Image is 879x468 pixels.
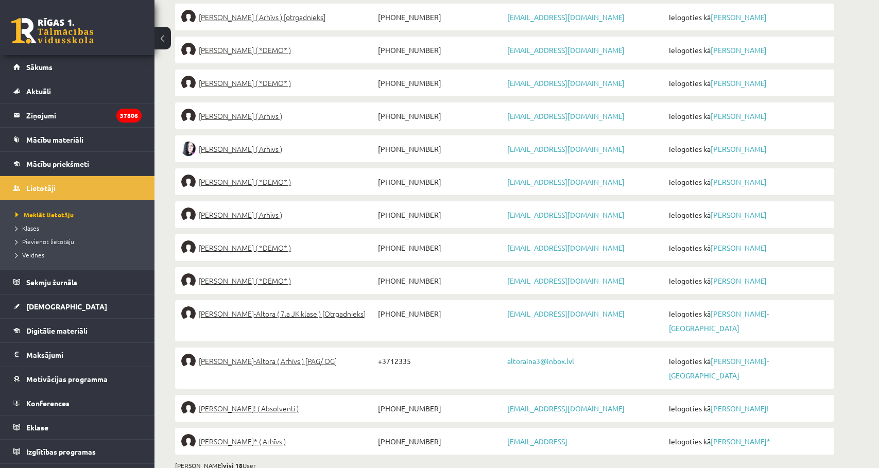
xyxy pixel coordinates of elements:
[26,103,142,127] legend: Ziņojumi
[181,43,375,57] a: [PERSON_NAME] ( *DEMO* )
[375,240,505,255] span: [PHONE_NUMBER]
[711,78,767,88] a: [PERSON_NAME]
[181,306,375,321] a: [PERSON_NAME]-Altora ( 7.a JK klase ) [Otrgadnieks]
[26,326,88,335] span: Digitālie materiāli
[199,434,286,448] span: [PERSON_NAME]* ( Arhīvs )
[181,273,196,288] img: Natalja Kuzņecova
[375,76,505,90] span: [PHONE_NUMBER]
[181,76,196,90] img: Inita Kuzņecova
[507,45,625,55] a: [EMAIL_ADDRESS][DOMAIN_NAME]
[13,319,142,342] a: Digitālie materiāli
[711,12,767,22] a: [PERSON_NAME]
[199,354,337,368] span: [PERSON_NAME]-Altora ( Arhīvs ) [PAG/ OG]
[507,78,625,88] a: [EMAIL_ADDRESS][DOMAIN_NAME]
[13,343,142,367] a: Maksājumi
[13,270,142,294] a: Sekmju žurnāls
[666,240,828,255] span: Ielogoties kā
[199,273,291,288] span: [PERSON_NAME] ( *DEMO* )
[181,175,375,189] a: [PERSON_NAME] ( *DEMO* )
[199,401,299,415] span: [PERSON_NAME]! ( Absolventi )
[181,434,196,448] img: Darja Kuzņecova*
[666,306,828,335] span: Ielogoties kā
[181,401,196,415] img: Viktorija Kuzņecova!
[507,437,567,446] a: [EMAIL_ADDRESS]
[26,398,70,408] span: Konferences
[181,76,375,90] a: [PERSON_NAME] ( *DEMO* )
[13,367,142,391] a: Motivācijas programma
[13,391,142,415] a: Konferences
[181,142,196,156] img: Jūlija Kuzņecova
[26,374,108,384] span: Motivācijas programma
[711,276,767,285] a: [PERSON_NAME]
[199,175,291,189] span: [PERSON_NAME] ( *DEMO* )
[711,404,769,413] a: [PERSON_NAME]!
[666,43,828,57] span: Ielogoties kā
[15,251,44,259] span: Veidnes
[375,306,505,321] span: [PHONE_NUMBER]
[375,354,505,368] span: +3712335
[116,109,142,123] i: 37806
[711,437,770,446] a: [PERSON_NAME]*
[507,243,625,252] a: [EMAIL_ADDRESS][DOMAIN_NAME]
[375,43,505,57] span: [PHONE_NUMBER]
[15,211,74,219] span: Meklēt lietotāju
[375,434,505,448] span: [PHONE_NUMBER]
[181,142,375,156] a: [PERSON_NAME] ( Arhīvs )
[507,111,625,120] a: [EMAIL_ADDRESS][DOMAIN_NAME]
[15,224,39,232] span: Klases
[26,62,53,72] span: Sākums
[666,273,828,288] span: Ielogoties kā
[199,240,291,255] span: [PERSON_NAME] ( *DEMO* )
[507,12,625,22] a: [EMAIL_ADDRESS][DOMAIN_NAME]
[13,103,142,127] a: Ziņojumi37806
[181,273,375,288] a: [PERSON_NAME] ( *DEMO* )
[15,237,74,246] span: Pievienot lietotāju
[181,401,375,415] a: [PERSON_NAME]! ( Absolventi )
[666,354,828,383] span: Ielogoties kā
[199,109,282,123] span: [PERSON_NAME] ( Arhīvs )
[507,210,625,219] a: [EMAIL_ADDRESS][DOMAIN_NAME]
[711,111,767,120] a: [PERSON_NAME]
[375,207,505,222] span: [PHONE_NUMBER]
[199,76,291,90] span: [PERSON_NAME] ( *DEMO* )
[711,243,767,252] a: [PERSON_NAME]
[666,207,828,222] span: Ielogoties kā
[181,109,196,123] img: Jekaterina Kuzņecova
[199,142,282,156] span: [PERSON_NAME] ( Arhīvs )
[507,404,625,413] a: [EMAIL_ADDRESS][DOMAIN_NAME]
[26,86,51,96] span: Aktuāli
[507,356,574,366] a: altoraina3@inbox.lvl
[13,415,142,439] a: Eklase
[711,144,767,153] a: [PERSON_NAME]
[15,210,144,219] a: Meklēt lietotāju
[181,354,375,368] a: [PERSON_NAME]-Altora ( Arhīvs ) [PAG/ OG]
[711,45,767,55] a: [PERSON_NAME]
[181,10,196,24] img: Darja Kuzņecova
[15,223,144,233] a: Klases
[181,306,196,321] img: Valērija Kuzņecova-Altora
[26,135,83,144] span: Mācību materiāli
[375,10,505,24] span: [PHONE_NUMBER]
[13,152,142,176] a: Mācību priekšmeti
[26,302,107,311] span: [DEMOGRAPHIC_DATA]
[375,142,505,156] span: [PHONE_NUMBER]
[26,159,89,168] span: Mācību priekšmeti
[181,43,196,57] img: Diāna Kuzņecova
[181,109,375,123] a: [PERSON_NAME] ( Arhīvs )
[181,354,196,368] img: Valērija Kuzņecova-Altora
[666,142,828,156] span: Ielogoties kā
[181,207,196,222] img: Ludmila Kuzņecova
[199,207,282,222] span: [PERSON_NAME] ( Arhīvs )
[181,240,375,255] a: [PERSON_NAME] ( *DEMO* )
[11,18,94,44] a: Rīgas 1. Tālmācības vidusskola
[669,309,769,333] a: [PERSON_NAME]-[GEOGRAPHIC_DATA]
[13,128,142,151] a: Mācību materiāli
[13,79,142,103] a: Aktuāli
[199,306,366,321] span: [PERSON_NAME]-Altora ( 7.a JK klase ) [Otrgadnieks]
[666,76,828,90] span: Ielogoties kā
[666,175,828,189] span: Ielogoties kā
[181,10,375,24] a: [PERSON_NAME] ( Arhīvs ) [otrgadnieks]
[375,401,505,415] span: [PHONE_NUMBER]
[199,43,291,57] span: [PERSON_NAME] ( *DEMO* )
[26,278,77,287] span: Sekmju žurnāls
